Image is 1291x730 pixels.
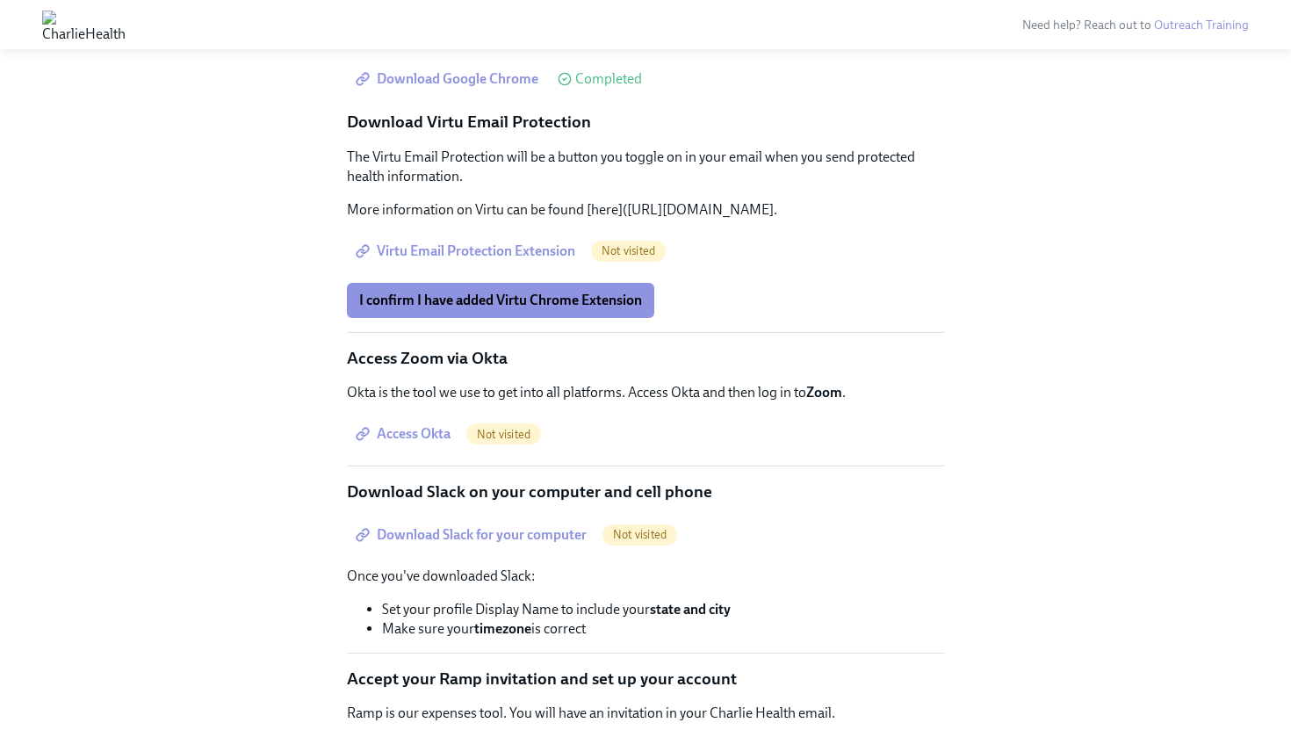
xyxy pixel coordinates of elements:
li: Make sure your is correct [382,619,944,639]
span: I confirm I have added Virtu Chrome Extension [359,292,642,309]
strong: state and city [650,601,731,618]
a: Download Slack for your computer [347,517,599,553]
p: Okta is the tool we use to get into all platforms. Access Okta and then log in to . [347,383,944,402]
p: Accept your Ramp invitation and set up your account [347,668,944,690]
p: Ramp is our expenses tool. You will have an invitation in your Charlie Health email. [347,704,944,723]
span: Access Okta [359,425,451,443]
p: Download Virtu Email Protection [347,111,944,134]
span: Need help? Reach out to [1022,18,1249,33]
p: Access Zoom via Okta [347,347,944,370]
strong: Zoom [806,384,842,401]
button: I confirm I have added Virtu Chrome Extension [347,283,654,318]
span: Virtu Email Protection Extension [359,242,575,260]
span: Not visited [602,528,677,541]
a: Download Google Chrome [347,61,551,97]
li: Set your profile Display Name to include your [382,600,944,619]
p: Download Slack on your computer and cell phone [347,481,944,503]
span: Completed [575,72,642,86]
span: Not visited [591,244,666,257]
a: Virtu Email Protection Extension [347,234,588,269]
img: CharlieHealth [42,11,126,39]
strong: timezone [474,620,531,637]
span: Download Google Chrome [359,70,538,88]
span: Not visited [466,428,541,441]
p: Once you've downloaded Slack: [347,567,944,586]
a: Outreach Training [1154,18,1249,33]
p: The Virtu Email Protection will be a button you toggle on in your email when you send protected h... [347,148,944,186]
span: Download Slack for your computer [359,526,587,544]
p: More information on Virtu can be found [here]([URL][DOMAIN_NAME]. [347,200,944,220]
a: Access Okta [347,416,463,452]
